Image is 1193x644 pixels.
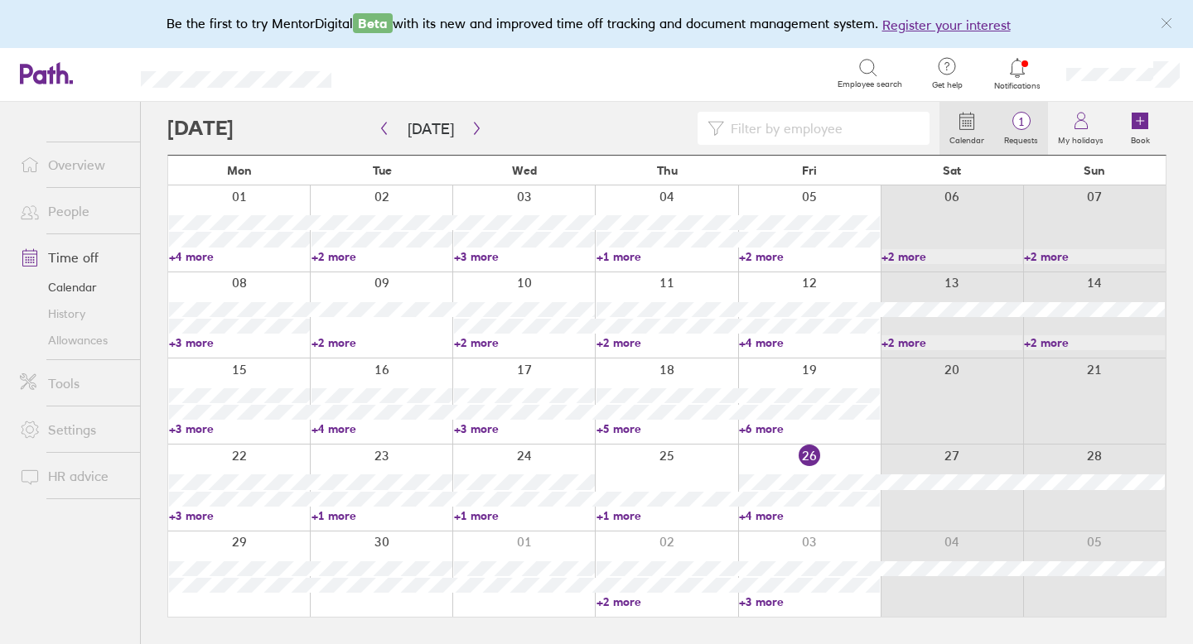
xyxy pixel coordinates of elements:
a: +2 more [596,594,737,609]
a: 1Requests [994,102,1048,155]
span: Beta [353,13,393,33]
a: HR advice [7,459,140,493]
a: +3 more [169,421,310,436]
a: +5 more [596,421,737,436]
a: Calendar [939,102,994,155]
button: [DATE] [394,115,467,142]
a: +2 more [312,249,452,264]
a: +3 more [739,594,880,609]
span: Tue [373,164,392,177]
a: +3 more [454,249,595,264]
a: +6 more [739,421,880,436]
a: +1 more [454,508,595,523]
label: Book [1121,131,1160,146]
span: Get help [920,80,974,90]
a: +4 more [312,421,452,436]
span: Mon [227,164,252,177]
a: +2 more [881,335,1022,350]
a: Overview [7,148,140,181]
label: Requests [994,131,1048,146]
a: People [7,195,140,228]
span: Wed [512,164,537,177]
a: +1 more [596,249,737,264]
a: Calendar [7,274,140,300]
a: Allowances [7,327,140,353]
a: +1 more [596,508,737,523]
a: +1 more [312,508,452,523]
span: Sat [943,164,961,177]
div: Search [376,65,418,80]
a: Book [1113,102,1166,155]
label: My holidays [1048,131,1113,146]
a: +2 more [596,335,737,350]
a: +3 more [169,335,310,350]
a: Notifications [991,56,1045,91]
input: Filter by employee [724,113,920,144]
a: +3 more [169,508,310,523]
a: Time off [7,241,140,274]
span: 1 [994,115,1048,128]
div: Be the first to try MentorDigital with its new and improved time off tracking and document manage... [167,13,1027,35]
a: Settings [7,413,140,446]
a: +3 more [454,421,595,436]
a: Tools [7,367,140,400]
span: Thu [657,164,678,177]
a: +2 more [312,335,452,350]
span: Sun [1084,164,1105,177]
a: +4 more [739,508,880,523]
a: History [7,300,140,327]
span: Employee search [838,79,902,89]
a: +2 more [881,249,1022,264]
button: Register your interest [882,15,1011,35]
a: +2 more [454,335,595,350]
a: +4 more [739,335,880,350]
span: Notifications [991,81,1045,91]
a: My holidays [1048,102,1113,155]
a: +2 more [739,249,880,264]
a: +2 more [1024,335,1165,350]
a: +4 more [169,249,310,264]
span: Fri [802,164,817,177]
label: Calendar [939,131,994,146]
a: +2 more [1024,249,1165,264]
